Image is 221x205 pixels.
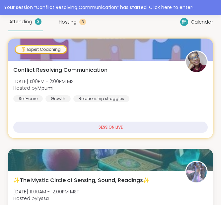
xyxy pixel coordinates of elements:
[13,195,79,202] span: Hosted by
[13,95,43,102] div: Self-care
[13,78,76,85] span: [DATE] 1:00PM - 2:00PM MST
[13,66,108,74] span: Conflict Resolving Communication
[13,122,208,133] div: SESSION LIVE
[79,19,86,25] div: 3
[13,85,76,91] span: Hosted by
[186,51,207,72] img: Mpumi
[37,195,49,202] b: lyssa
[16,46,66,53] div: Expert Coaching
[45,95,71,102] div: Growth
[13,188,79,195] span: [DATE] 11:00AM - 12:00PM MST
[59,19,77,26] span: Hosting
[13,176,150,184] span: ✨The Mystic Circle of Sensing, Sound, Readings✨
[73,95,129,102] div: Relationship struggles
[9,18,32,25] span: Attending
[4,4,217,11] div: Your session “ Conflict Resolving Communication ” has started. Click here to enter!
[186,162,207,182] img: lyssa
[37,85,53,91] b: Mpumi
[191,19,213,26] span: Calendar
[35,18,41,25] div: 3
